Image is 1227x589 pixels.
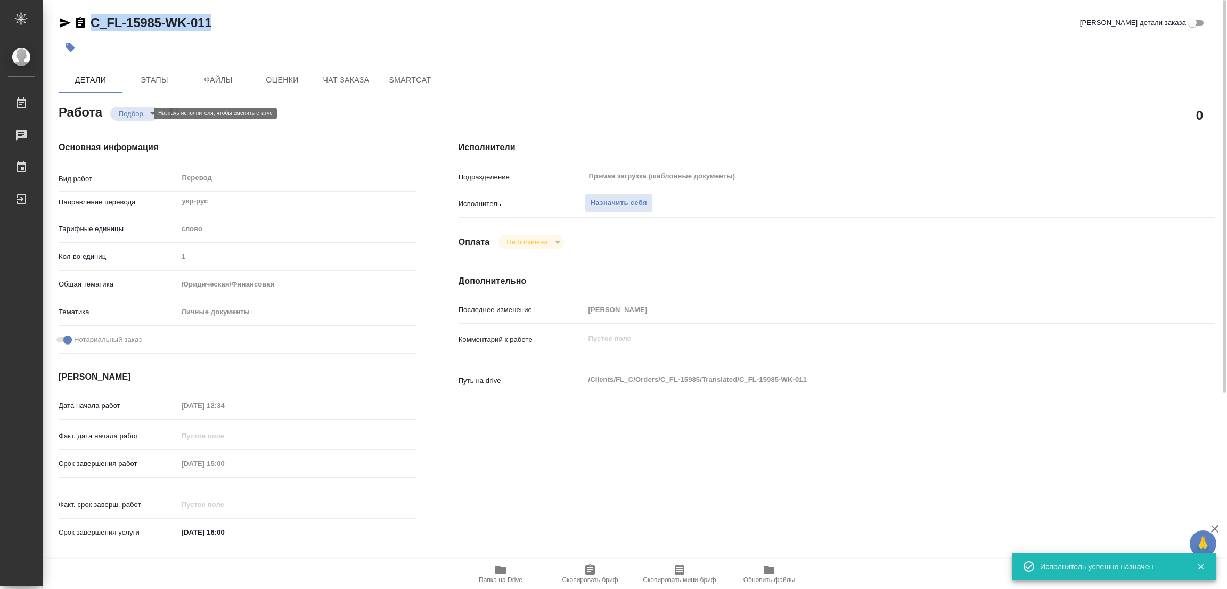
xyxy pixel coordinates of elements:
[385,73,436,87] span: SmartCat
[59,431,178,441] p: Факт. дата начала работ
[59,197,178,208] p: Направление перевода
[459,334,585,345] p: Комментарий к работе
[59,251,178,262] p: Кол-во единиц
[178,428,271,444] input: Пустое поле
[1194,533,1212,555] span: 🙏
[643,576,716,584] span: Скопировать мини-бриф
[178,303,416,321] div: Личные документы
[503,238,551,247] button: Не оплачена
[178,220,416,238] div: слово
[116,109,146,118] button: Подбор
[498,235,563,249] div: Подбор
[459,236,490,249] h4: Оплата
[59,36,82,59] button: Добавить тэг
[257,73,308,87] span: Оценки
[585,371,1152,389] textarea: /Clients/FL_C/Orders/C_FL-15985/Translated/C_FL-15985-WK-011
[178,497,271,512] input: Пустое поле
[74,334,142,345] span: Нотариальный заказ
[585,302,1152,317] input: Пустое поле
[562,576,618,584] span: Скопировать бриф
[129,73,180,87] span: Этапы
[59,307,178,317] p: Тематика
[110,107,159,121] div: Подбор
[59,527,178,538] p: Срок завершения услуги
[459,275,1215,288] h4: Дополнительно
[459,141,1215,154] h4: Исполнители
[743,576,795,584] span: Обновить файлы
[178,275,416,293] div: Юридическая/Финансовая
[1190,562,1212,571] button: Закрыть
[59,279,178,290] p: Общая тематика
[459,199,585,209] p: Исполнитель
[91,15,211,30] a: C_FL-15985-WK-011
[59,17,71,29] button: Скопировать ссылку для ЯМессенджера
[1190,530,1216,557] button: 🙏
[59,174,178,184] p: Вид работ
[459,375,585,386] p: Путь на drive
[59,500,178,510] p: Факт. срок заверш. работ
[59,141,416,154] h4: Основная информация
[585,194,653,212] button: Назначить себя
[1040,561,1181,572] div: Исполнитель успешно назначен
[545,559,635,589] button: Скопировать бриф
[591,197,647,209] span: Назначить себя
[178,525,271,540] input: ✎ Введи что-нибудь
[193,73,244,87] span: Файлы
[59,102,102,121] h2: Работа
[178,398,271,413] input: Пустое поле
[178,456,271,471] input: Пустое поле
[724,559,814,589] button: Обновить файлы
[635,559,724,589] button: Скопировать мини-бриф
[1080,18,1186,28] span: [PERSON_NAME] детали заказа
[1196,106,1203,124] h2: 0
[178,249,416,264] input: Пустое поле
[59,224,178,234] p: Тарифные единицы
[459,305,585,315] p: Последнее изменение
[59,400,178,411] p: Дата начала работ
[459,172,585,183] p: Подразделение
[456,559,545,589] button: Папка на Drive
[74,17,87,29] button: Скопировать ссылку
[479,576,522,584] span: Папка на Drive
[59,459,178,469] p: Срок завершения работ
[65,73,116,87] span: Детали
[59,371,416,383] h4: [PERSON_NAME]
[321,73,372,87] span: Чат заказа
